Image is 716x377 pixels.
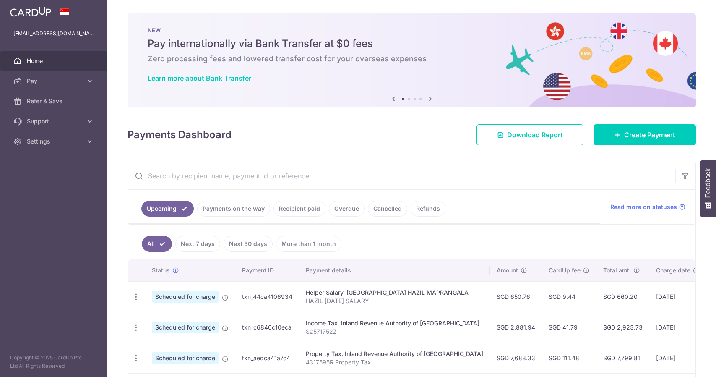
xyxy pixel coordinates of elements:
[490,312,542,343] td: SGD 2,881.94
[306,319,483,327] div: Income Tax. Inland Revenue Authority of [GEOGRAPHIC_DATA]
[27,117,82,126] span: Support
[476,124,583,145] a: Download Report
[148,27,676,34] p: NEW
[542,281,596,312] td: SGD 9.44
[662,352,708,373] iframe: Opens a widget where you can find more information
[700,160,716,217] button: Feedback - Show survey
[549,266,581,275] span: CardUp fee
[649,281,706,312] td: [DATE]
[603,266,631,275] span: Total amt.
[624,130,675,140] span: Create Payment
[411,201,445,217] a: Refunds
[141,201,194,217] a: Upcoming
[235,343,299,373] td: txn_aedca41a7c4
[649,312,706,343] td: [DATE]
[152,291,219,303] span: Scheduled for charge
[13,29,94,38] p: [EMAIL_ADDRESS][DOMAIN_NAME]
[128,13,696,107] img: Bank transfer banner
[507,130,563,140] span: Download Report
[235,259,299,281] th: Payment ID
[490,343,542,373] td: SGD 7,688.33
[148,74,251,82] a: Learn more about Bank Transfer
[656,266,690,275] span: Charge date
[306,297,483,305] p: HAZIL [DATE] SALARY
[235,281,299,312] td: txn_44ca4106934
[306,358,483,367] p: 4317595R Property Tax
[610,203,685,211] a: Read more on statuses
[542,312,596,343] td: SGD 41.79
[27,57,82,65] span: Home
[649,343,706,373] td: [DATE]
[10,7,51,17] img: CardUp
[152,266,170,275] span: Status
[299,259,490,281] th: Payment details
[368,201,407,217] a: Cancelled
[594,124,696,145] a: Create Payment
[27,77,82,85] span: Pay
[142,236,172,252] a: All
[704,168,712,198] span: Feedback
[490,281,542,312] td: SGD 650.76
[610,203,677,211] span: Read more on statuses
[273,201,325,217] a: Recipient paid
[596,343,649,373] td: SGD 7,799.81
[197,201,270,217] a: Payments on the way
[497,266,518,275] span: Amount
[306,350,483,358] div: Property Tax. Inland Revenue Authority of [GEOGRAPHIC_DATA]
[148,54,676,64] h6: Zero processing fees and lowered transfer cost for your overseas expenses
[542,343,596,373] td: SGD 111.48
[128,127,232,142] h4: Payments Dashboard
[224,236,273,252] a: Next 30 days
[596,281,649,312] td: SGD 660.20
[27,137,82,146] span: Settings
[276,236,341,252] a: More than 1 month
[235,312,299,343] td: txn_c6840c10eca
[329,201,365,217] a: Overdue
[152,322,219,333] span: Scheduled for charge
[27,97,82,105] span: Refer & Save
[128,162,675,189] input: Search by recipient name, payment id or reference
[306,327,483,336] p: S2571752Z
[306,288,483,297] div: Helper Salary. [GEOGRAPHIC_DATA] HAZIL MAPRANGALA
[148,37,676,50] h5: Pay internationally via Bank Transfer at $0 fees
[175,236,220,252] a: Next 7 days
[152,352,219,364] span: Scheduled for charge
[596,312,649,343] td: SGD 2,923.73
